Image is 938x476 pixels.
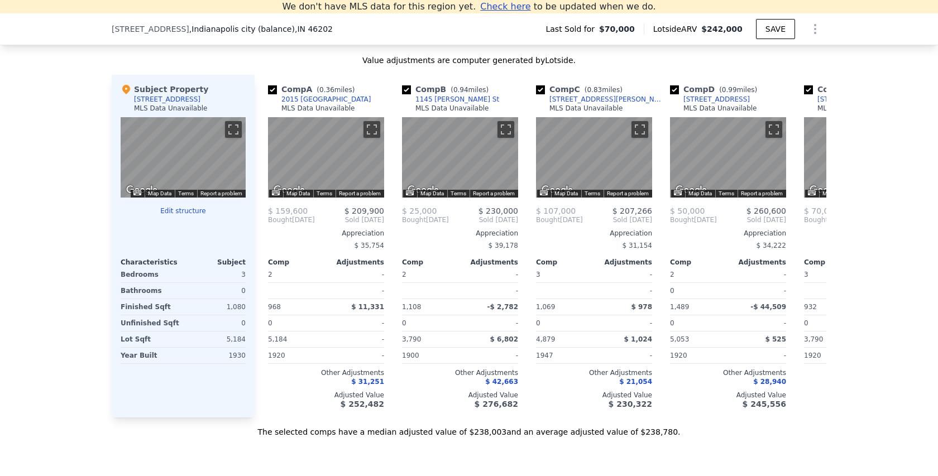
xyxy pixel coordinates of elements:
div: Other Adjustments [670,368,786,377]
div: Characteristics [121,258,183,267]
span: $ 70,000 [804,206,839,215]
span: $ 50,000 [670,206,705,215]
div: Subject [183,258,246,267]
a: Open this area in Google Maps (opens a new window) [673,183,710,198]
span: $ 276,682 [475,400,518,408]
span: $ 207,266 [612,206,652,215]
div: The selected comps have a median adjusted value of $238,003 and an average adjusted value of $238... [112,417,826,437]
div: [DATE] [268,215,315,224]
span: $ 31,154 [623,242,652,249]
button: Map Data [420,190,444,198]
div: 0 [185,283,246,299]
div: - [462,267,518,282]
div: 5,184 [185,331,246,347]
a: Open this area in Google Maps (opens a new window) [123,183,160,198]
div: Bedrooms [121,267,181,282]
span: 3,790 [402,335,421,343]
span: $ 1,024 [624,335,652,343]
div: [DATE] [670,215,717,224]
div: - [328,267,384,282]
span: Check here [480,1,530,12]
span: Sold [DATE] [449,215,518,224]
span: $ 31,251 [351,378,384,386]
div: Comp A [268,84,359,95]
span: 3 [536,271,540,278]
span: $ 25,000 [402,206,437,215]
span: 0.83 [587,86,602,94]
div: Comp C [536,84,627,95]
span: 3,790 [804,335,823,343]
div: Adjustments [460,258,518,267]
div: 1,080 [185,299,246,315]
div: [DATE] [402,215,449,224]
div: - [730,267,786,282]
span: $ 525 [765,335,786,343]
div: - [328,348,384,363]
img: Google [405,183,442,198]
div: [STREET_ADDRESS][PERSON_NAME] [549,95,666,104]
a: Terms (opens in new tab) [317,190,332,196]
div: Comp B [402,84,493,95]
div: MLS Data Unavailable [683,104,757,113]
div: Comp D [670,84,762,95]
div: Other Adjustments [268,368,384,377]
div: [DATE] [804,215,851,224]
span: $ 245,556 [743,400,786,408]
button: Edit structure [121,206,246,215]
div: Adjustments [728,258,786,267]
div: - [596,348,652,363]
div: Street View [804,117,920,198]
button: SAVE [756,19,795,39]
span: $ 6,802 [490,335,518,343]
div: MLS Data Unavailable [817,104,891,113]
img: Google [123,183,160,198]
span: 0.36 [319,86,334,94]
a: Terms (opens in new tab) [719,190,734,196]
span: Bought [268,215,292,224]
div: Appreciation [402,229,518,238]
span: Last Sold for [545,23,599,35]
div: Adjusted Value [536,391,652,400]
span: 0 [402,319,406,327]
div: - [328,283,384,299]
a: Open this area in Google Maps (opens a new window) [539,183,576,198]
div: - [596,315,652,331]
div: 1900 [402,348,458,363]
a: Report a problem [473,190,515,196]
div: - [328,315,384,331]
a: [STREET_ADDRESS] [670,95,750,104]
div: Finished Sqft [121,299,181,315]
img: Google [539,183,576,198]
a: Report a problem [200,190,242,196]
a: Report a problem [339,190,381,196]
a: [STREET_ADDRESS] [804,95,884,104]
div: Other Adjustments [804,368,920,377]
img: Google [807,183,844,198]
div: Map [804,117,920,198]
span: ( miles) [580,86,627,94]
span: 2 [670,271,674,278]
button: Keyboard shortcuts [540,190,548,195]
span: 1,489 [670,303,689,311]
a: Open this area in Google Maps (opens a new window) [807,183,844,198]
span: 0.94 [453,86,468,94]
span: Bought [402,215,426,224]
div: - [730,283,786,299]
span: 4,879 [536,335,555,343]
div: Year Built [121,348,181,363]
div: - [462,315,518,331]
span: $ 21,054 [619,378,652,386]
div: [DATE] [536,215,583,224]
div: Comp [804,258,862,267]
div: Street View [402,117,518,198]
span: $ 34,222 [757,242,786,249]
span: $ 39,178 [489,242,518,249]
span: $ 11,331 [351,303,384,311]
button: Toggle fullscreen view [631,121,648,138]
span: Bought [804,215,828,224]
button: Map Data [148,190,171,198]
div: MLS Data Unavailable [415,104,489,113]
span: 5,184 [268,335,287,343]
div: Other Adjustments [402,368,518,377]
div: Comp E [804,84,894,95]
